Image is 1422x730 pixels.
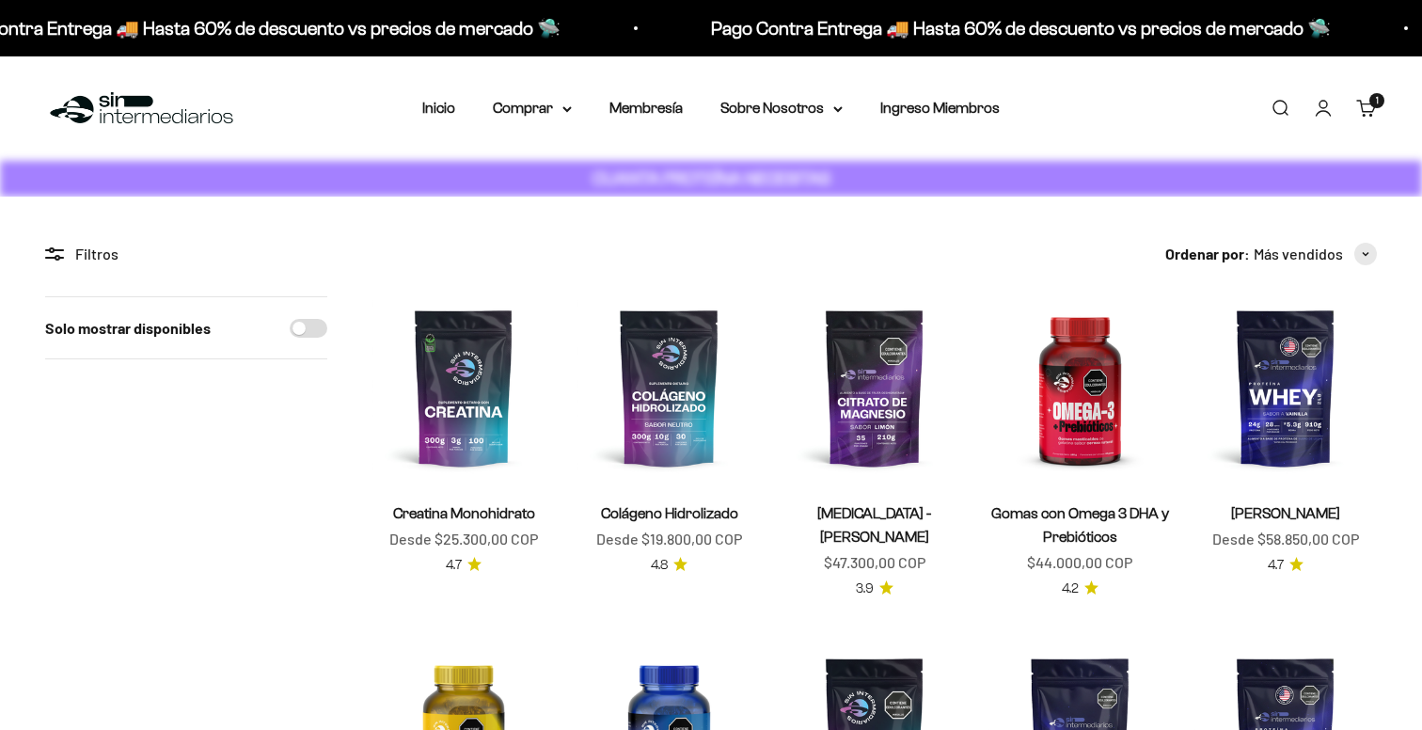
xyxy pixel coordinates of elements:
sale-price: $44.000,00 COP [1027,550,1132,575]
span: 1 [1376,96,1379,105]
a: Creatina Monohidrato [393,505,535,521]
span: 4.7 [1268,555,1284,576]
a: 4.24.2 de 5.0 estrellas [1062,579,1098,599]
span: 4.8 [651,555,668,576]
sale-price: $47.300,00 COP [824,550,925,575]
summary: Comprar [493,96,572,120]
span: 4.7 [446,555,462,576]
sale-price: Desde $58.850,00 COP [1212,527,1359,551]
span: 3.9 [856,579,874,599]
span: 4.2 [1062,579,1079,599]
label: Solo mostrar disponibles [45,316,211,341]
a: Gomas con Omega 3 DHA y Prebióticos [991,505,1169,545]
a: Inicio [422,100,455,116]
a: 3.93.9 de 5.0 estrellas [856,579,893,599]
sale-price: Desde $19.800,00 COP [596,527,742,551]
a: 4.74.7 de 5.0 estrellas [1268,555,1303,576]
button: Más vendidos [1254,242,1377,266]
summary: Sobre Nosotros [720,96,843,120]
a: [PERSON_NAME] [1231,505,1340,521]
a: [MEDICAL_DATA] - [PERSON_NAME] [817,505,931,545]
a: 4.84.8 de 5.0 estrellas [651,555,687,576]
p: Pago Contra Entrega 🚚 Hasta 60% de descuento vs precios de mercado 🛸 [711,13,1331,43]
span: Ordenar por: [1165,242,1250,266]
strong: CUANTA PROTEÍNA NECESITAS [592,168,830,188]
a: Colágeno Hidrolizado [601,505,738,521]
sale-price: Desde $25.300,00 COP [389,527,538,551]
a: Membresía [609,100,683,116]
a: Ingreso Miembros [880,100,1000,116]
span: Más vendidos [1254,242,1343,266]
a: 4.74.7 de 5.0 estrellas [446,555,482,576]
div: Filtros [45,242,327,266]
